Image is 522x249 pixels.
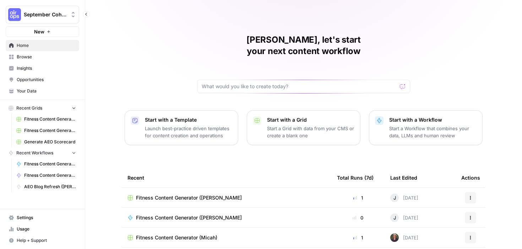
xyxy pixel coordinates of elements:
[17,214,76,221] span: Settings
[390,194,418,202] div: [DATE]
[17,54,76,60] span: Browse
[24,11,67,18] span: September Cohort
[136,194,242,201] span: Fitness Content Generator ([PERSON_NAME]
[17,226,76,232] span: Usage
[13,181,79,192] a: AEO Blog Refresh ([PERSON_NAME])
[127,168,326,187] div: Recent
[389,116,477,123] p: Start with a Workflow
[127,194,326,201] a: Fitness Content Generator ([PERSON_NAME]
[13,136,79,148] a: Generate AEO Scorecard
[6,223,79,235] a: Usage
[24,184,76,190] span: AEO Blog Refresh ([PERSON_NAME])
[13,170,79,181] a: Fitness Content Generator (Micah)
[17,76,76,83] span: Opportunities
[17,88,76,94] span: Your Data
[24,161,76,167] span: Fitness Content Generator ([PERSON_NAME]
[390,213,418,222] div: [DATE]
[390,233,418,242] div: [DATE]
[337,194,379,201] div: 1
[6,6,79,23] button: Workspace: September Cohort
[6,235,79,246] button: Help + Support
[13,158,79,170] a: Fitness Content Generator ([PERSON_NAME]
[6,40,79,51] a: Home
[145,116,232,123] p: Start with a Template
[136,234,217,241] span: Fitness Content Generator (Micah)
[390,168,417,187] div: Last Edited
[8,8,21,21] img: September Cohort Logo
[17,65,76,71] span: Insights
[337,234,379,241] div: 1
[461,168,480,187] div: Actions
[6,212,79,223] a: Settings
[393,194,396,201] span: J
[16,150,53,156] span: Recent Workflows
[127,214,326,221] a: Fitness Content Generator ([PERSON_NAME]
[127,234,326,241] a: Fitness Content Generator (Micah)
[6,63,79,74] a: Insights
[24,139,76,145] span: Generate AEO Scorecard
[202,83,397,90] input: What would you like to create today?
[136,214,242,221] span: Fitness Content Generator ([PERSON_NAME]
[337,214,379,221] div: 0
[24,127,76,134] span: Fitness Content Generator (Micah)
[6,74,79,85] a: Opportunities
[17,42,76,49] span: Home
[34,28,44,35] span: New
[390,233,399,242] img: prdtoxkaflvh0v91efe6wt880b6h
[16,105,42,111] span: Recent Grids
[389,125,477,139] p: Start a Workflow that combines your data, LLMs and human review
[267,116,354,123] p: Start with a Grid
[6,148,79,158] button: Recent Workflows
[125,110,238,145] button: Start with a TemplateLaunch best-practice driven templates for content creation and operations
[393,214,396,221] span: J
[6,51,79,63] a: Browse
[24,172,76,179] span: Fitness Content Generator (Micah)
[6,103,79,113] button: Recent Grids
[6,85,79,97] a: Your Data
[24,116,76,122] span: Fitness Content Generator ([PERSON_NAME]
[13,113,79,125] a: Fitness Content Generator ([PERSON_NAME]
[337,168,374,187] div: Total Runs (7d)
[197,34,410,57] h1: [PERSON_NAME], let's start your next content workflow
[13,125,79,136] a: Fitness Content Generator (Micah)
[267,125,354,139] p: Start a Grid with data from your CMS or create a blank one
[247,110,360,145] button: Start with a GridStart a Grid with data from your CMS or create a blank one
[145,125,232,139] p: Launch best-practice driven templates for content creation and operations
[6,26,79,37] button: New
[369,110,483,145] button: Start with a WorkflowStart a Workflow that combines your data, LLMs and human review
[17,237,76,244] span: Help + Support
